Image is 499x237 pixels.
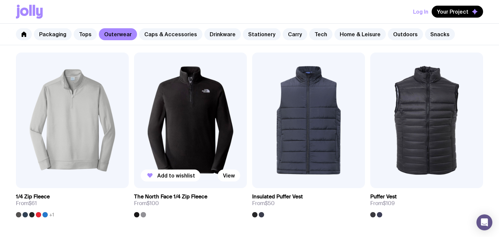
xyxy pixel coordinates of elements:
[265,200,275,207] span: $50
[16,200,37,207] span: From
[157,172,195,179] span: Add to wishlist
[134,188,247,217] a: The North Face 1/4 Zip FleeceFrom$100
[476,214,492,230] div: Open Intercom Messenger
[74,28,97,40] a: Tops
[34,28,72,40] a: Packaging
[141,170,200,181] button: Add to wishlist
[383,200,395,207] span: $109
[370,200,395,207] span: From
[99,28,137,40] a: Outerwear
[437,8,468,15] span: Your Project
[252,200,275,207] span: From
[283,28,307,40] a: Carry
[139,28,202,40] a: Caps & Accessories
[370,188,483,217] a: Puffer VestFrom$109
[388,28,423,40] a: Outdoors
[413,6,428,18] button: Log In
[29,200,37,207] span: $61
[334,28,386,40] a: Home & Leisure
[252,193,303,200] h3: Insulated Puffer Vest
[134,200,159,207] span: From
[252,188,365,217] a: Insulated Puffer VestFrom$50
[309,28,332,40] a: Tech
[16,188,129,217] a: 1/4 Zip FleeceFrom$61+1
[147,200,159,207] span: $100
[204,28,241,40] a: Drinkware
[370,193,397,200] h3: Puffer Vest
[425,28,455,40] a: Snacks
[432,6,483,18] button: Your Project
[16,193,50,200] h3: 1/4 Zip Fleece
[49,212,54,217] span: +1
[134,193,207,200] h3: The North Face 1/4 Zip Fleece
[218,170,240,181] a: View
[243,28,281,40] a: Stationery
